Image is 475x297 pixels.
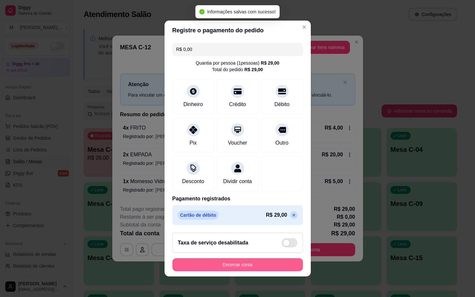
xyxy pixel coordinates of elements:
[212,66,263,73] div: Total do pedido
[165,21,311,40] header: Registre o pagamento do pedido
[178,211,219,220] p: Cartão de débito
[274,101,289,108] div: Débito
[228,139,247,147] div: Voucher
[223,178,252,185] div: Dividir conta
[245,66,263,73] div: R$ 29,00
[261,60,279,66] div: R$ 29,00
[275,139,288,147] div: Outro
[207,9,276,14] span: Informações salvas com sucesso!
[172,258,303,271] button: Encerrar conta
[229,101,246,108] div: Crédito
[176,43,299,56] input: Ex.: hambúrguer de cordeiro
[189,139,197,147] div: Pix
[196,60,279,66] div: Quantia por pessoa ( 1 pessoas)
[299,22,309,32] button: Close
[199,9,204,14] span: check-circle
[178,239,248,247] h2: Taxa de serviço desabilitada
[266,211,287,219] p: R$ 29,00
[183,101,203,108] div: Dinheiro
[182,178,204,185] div: Desconto
[172,195,303,203] p: Pagamento registrados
